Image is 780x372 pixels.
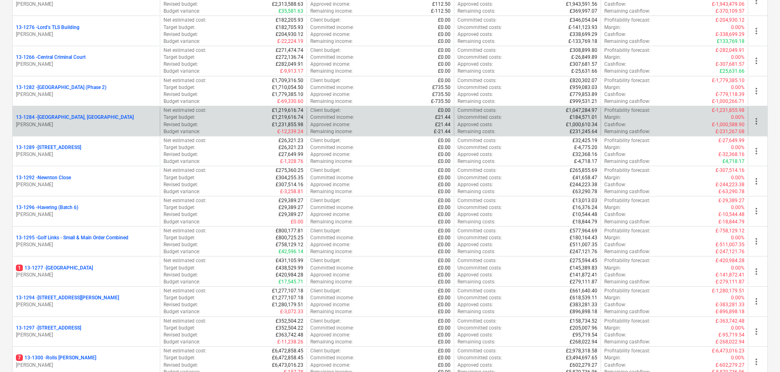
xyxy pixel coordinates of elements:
p: 0.00% [731,24,745,31]
div: 13-1282 -[GEOGRAPHIC_DATA] (Phase 2)[PERSON_NAME] [16,84,157,98]
p: £1,231,855.98 [272,121,303,128]
p: £0.00 [438,77,451,84]
p: Net estimated cost : [164,137,206,144]
p: Margin : [604,144,621,151]
span: more_vert [751,176,761,186]
p: Remaining costs : [457,38,495,45]
p: Approved income : [310,211,350,218]
p: £-112.50 [431,8,451,15]
p: 13-1266 - Central Criminal Court [16,54,86,61]
p: Committed costs : [457,227,497,234]
p: £29,389.27 [278,211,303,218]
p: 0.00% [731,174,745,181]
p: 13-1296 - Havering (Batch 6) [16,204,78,211]
p: Remaining cashflow : [604,188,650,195]
span: more_vert [751,56,761,66]
p: Budget variance : [164,158,200,165]
p: £272,136.74 [276,54,303,61]
p: Profitability forecast : [604,107,650,114]
p: 0.00% [731,144,745,151]
p: [PERSON_NAME] [16,151,157,158]
p: £275,360.25 [276,167,303,174]
p: Remaining income : [310,218,353,225]
p: Profitability forecast : [604,227,650,234]
p: Approved income : [310,91,350,98]
p: Remaining cashflow : [604,158,650,165]
div: 13-1276 -Lord's TLS Building[PERSON_NAME] [16,24,157,38]
p: £0.00 [438,167,451,174]
p: Remaining cashflow : [604,8,650,15]
p: Cashflow : [604,31,626,38]
p: £0.00 [438,197,451,204]
span: more_vert [751,296,761,306]
p: £0.00 [438,174,451,181]
p: £27,649.99 [278,151,303,158]
p: [PERSON_NAME] [16,31,157,38]
p: £16,376.24 [572,204,597,211]
p: Client budget : [310,167,341,174]
div: 13-1297 -[STREET_ADDRESS][PERSON_NAME] [16,325,157,339]
p: £112.50 [432,1,451,8]
p: Revised budget : [164,151,198,158]
p: Net estimated cost : [164,47,206,54]
p: £21.44 [435,114,451,121]
p: Committed income : [310,114,354,121]
p: Committed income : [310,24,354,31]
p: 13-1284 - [GEOGRAPHIC_DATA], [GEOGRAPHIC_DATA] [16,114,134,121]
p: Approved costs : [457,1,493,8]
p: Remaining costs : [457,98,495,105]
p: Remaining costs : [457,8,495,15]
iframe: Chat Widget [739,333,780,372]
p: [PERSON_NAME] [16,61,157,68]
p: £0.00 [438,24,451,31]
span: more_vert [751,146,761,156]
p: Client budget : [310,47,341,54]
p: £-4,775.20 [574,144,597,151]
p: 13-1277 - [GEOGRAPHIC_DATA] [16,265,93,272]
p: [PERSON_NAME] [16,301,157,308]
p: £735.50 [432,91,451,98]
p: £13,013.03 [572,197,597,204]
p: Margin : [604,204,621,211]
p: £0.00 [438,211,451,218]
p: Margin : [604,54,621,61]
p: Remaining income : [310,68,353,75]
span: 1 [16,265,23,271]
p: Remaining cashflow : [604,68,650,75]
p: Cashflow : [604,61,626,68]
p: £0.00 [291,218,303,225]
p: £-22,224.19 [277,38,303,45]
p: £338,699.29 [570,31,597,38]
p: Remaining costs : [457,68,495,75]
p: Margin : [604,24,621,31]
p: £-1,328.76 [280,158,303,165]
div: 13-1292 -Newnton Close[PERSON_NAME] [16,174,157,188]
p: Approved costs : [457,211,493,218]
p: Approved costs : [457,91,493,98]
p: Margin : [604,174,621,181]
p: Uncommitted costs : [457,204,502,211]
p: Margin : [604,114,621,121]
p: £346,054.04 [570,17,597,24]
p: Committed income : [310,174,354,181]
span: more_vert [751,116,761,126]
p: Remaining cashflow : [604,128,650,135]
p: Uncommitted costs : [457,114,502,121]
p: [PERSON_NAME] [16,332,157,339]
p: £304,255.35 [276,174,303,181]
p: £0.00 [438,107,451,114]
div: 13-1295 -Golf Links - Small & Main Order Combined[PERSON_NAME] [16,234,157,248]
p: £182,205.93 [276,17,303,24]
div: 13-1284 -[GEOGRAPHIC_DATA], [GEOGRAPHIC_DATA][PERSON_NAME] [16,114,157,128]
p: £204,930.12 [276,31,303,38]
p: £0.00 [438,227,451,234]
p: £0.00 [438,54,451,61]
p: £-735.50 [431,98,451,105]
p: £-18,844.79 [718,218,745,225]
p: [PERSON_NAME] [16,272,157,278]
p: £1,000,610.34 [566,121,597,128]
p: Target budget : [164,174,195,181]
p: £2,313,588.63 [272,1,303,8]
p: £-204,930.12 [716,17,745,24]
p: Cashflow : [604,181,626,188]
